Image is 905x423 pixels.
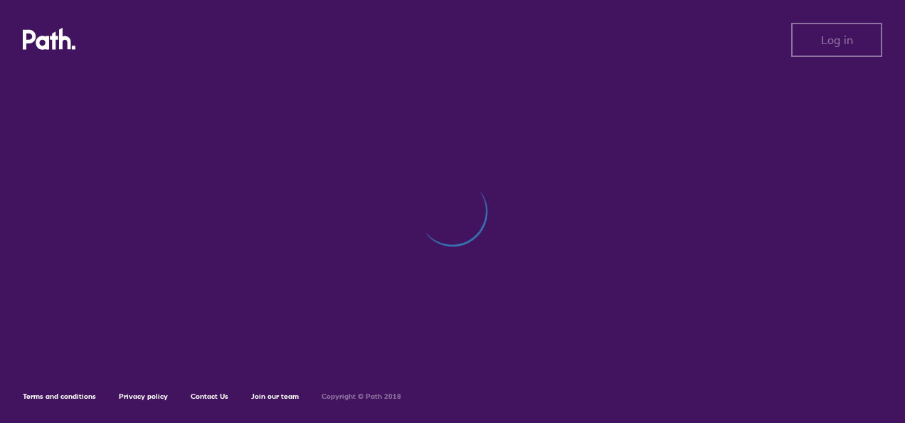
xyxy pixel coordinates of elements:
[791,23,882,57] button: Log in
[821,33,853,46] span: Log in
[191,392,228,401] a: Contact Us
[322,392,401,401] h6: Copyright © Path 2018
[251,392,299,401] a: Join our team
[23,392,96,401] a: Terms and conditions
[119,392,168,401] a: Privacy policy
